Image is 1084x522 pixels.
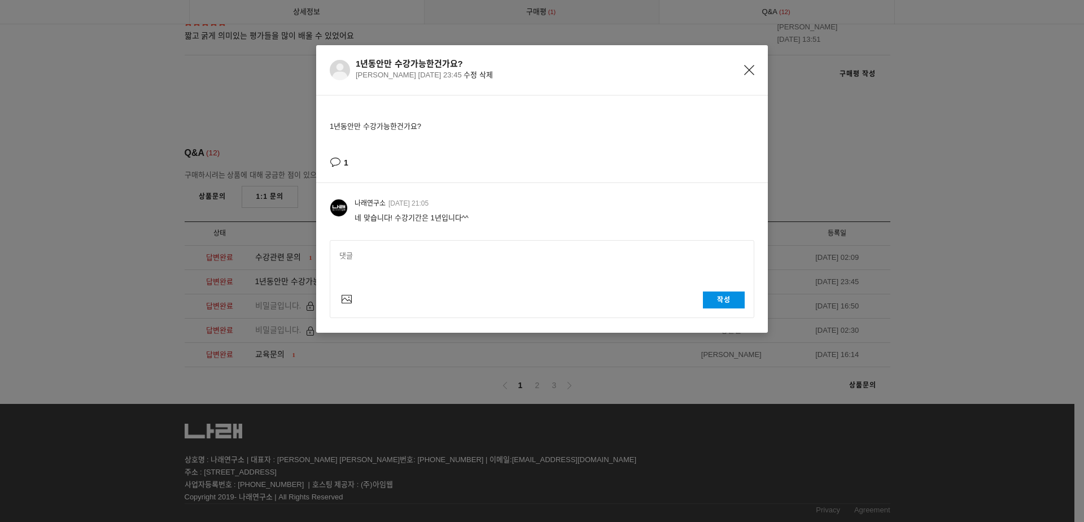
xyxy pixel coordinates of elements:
div: 나래연구소 [355,199,429,208]
span: [DATE] 21:05 [388,199,429,207]
span: [PERSON_NAME] [356,69,416,81]
img: default_profile.png [330,60,350,80]
img: bfa06bfc0daad.png [330,199,348,217]
span: [DATE] 23:45 [418,69,462,81]
a: 수정 [464,71,477,79]
a: 작성 [703,292,745,308]
h5: 1년동안만 수강가능한건가요? [356,59,463,69]
p: 1년동안만 수강가능한건가요? [330,120,754,133]
em: 1 [344,158,349,167]
a: 삭제 [479,71,493,79]
button: Close [744,63,754,75]
div: 네 맞습니다! 수강기간은 1년입니다^^ [355,213,750,223]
